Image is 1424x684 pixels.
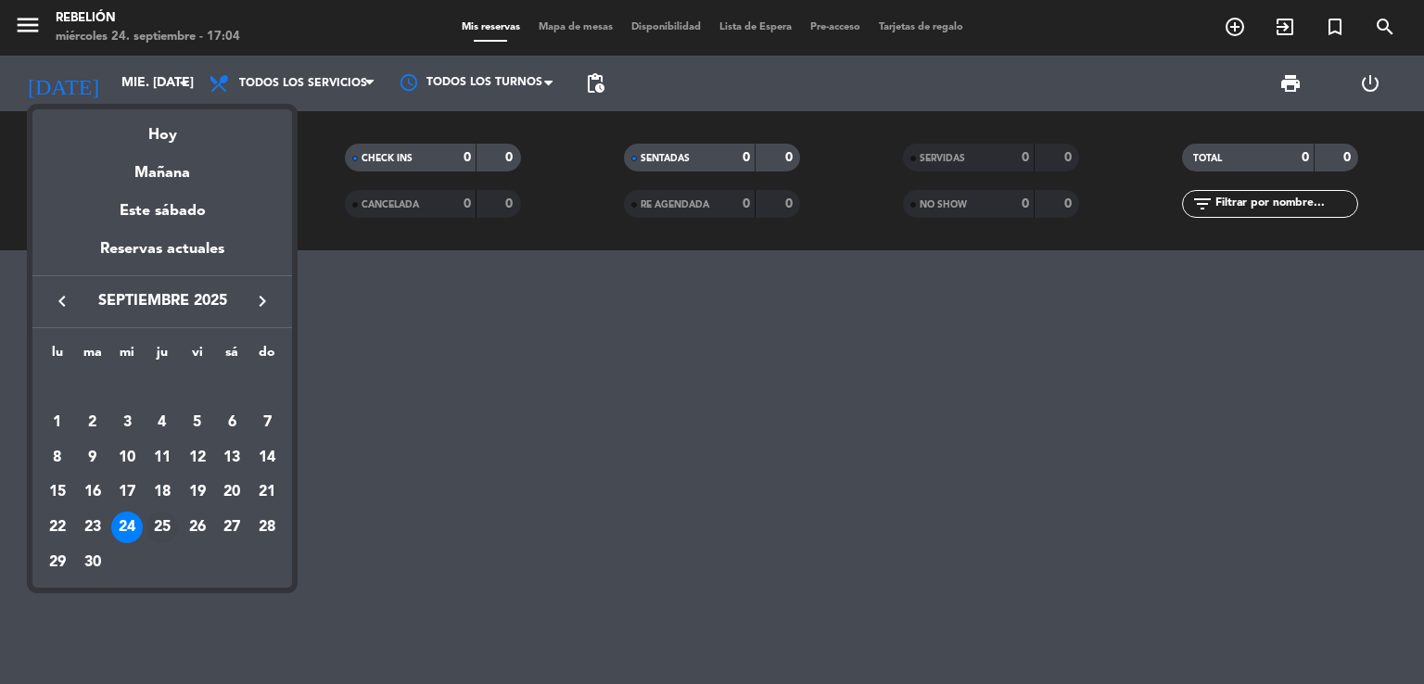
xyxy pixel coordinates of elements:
[40,510,75,545] td: 22 de septiembre de 2025
[45,289,79,313] button: keyboard_arrow_left
[111,476,143,508] div: 17
[180,440,215,475] td: 12 de septiembre de 2025
[40,475,75,510] td: 15 de septiembre de 2025
[145,475,180,510] td: 18 de septiembre de 2025
[215,510,250,545] td: 27 de septiembre de 2025
[249,440,285,475] td: 14 de septiembre de 2025
[42,547,73,578] div: 29
[246,289,279,313] button: keyboard_arrow_right
[75,545,110,580] td: 30 de septiembre de 2025
[111,442,143,474] div: 10
[216,476,248,508] div: 20
[145,440,180,475] td: 11 de septiembre de 2025
[77,547,108,578] div: 30
[40,440,75,475] td: 8 de septiembre de 2025
[109,510,145,545] td: 24 de septiembre de 2025
[40,545,75,580] td: 29 de septiembre de 2025
[180,342,215,371] th: viernes
[32,147,292,185] div: Mañana
[75,510,110,545] td: 23 de septiembre de 2025
[109,440,145,475] td: 10 de septiembre de 2025
[182,476,213,508] div: 19
[146,512,178,543] div: 25
[75,475,110,510] td: 16 de septiembre de 2025
[249,475,285,510] td: 21 de septiembre de 2025
[75,440,110,475] td: 9 de septiembre de 2025
[249,342,285,371] th: domingo
[146,476,178,508] div: 18
[111,512,143,543] div: 24
[77,442,108,474] div: 9
[180,510,215,545] td: 26 de septiembre de 2025
[251,512,283,543] div: 28
[249,405,285,440] td: 7 de septiembre de 2025
[109,342,145,371] th: miércoles
[42,512,73,543] div: 22
[109,405,145,440] td: 3 de septiembre de 2025
[75,405,110,440] td: 2 de septiembre de 2025
[215,475,250,510] td: 20 de septiembre de 2025
[40,342,75,371] th: lunes
[215,342,250,371] th: sábado
[32,185,292,237] div: Este sábado
[215,405,250,440] td: 6 de septiembre de 2025
[40,370,285,405] td: SEP.
[79,289,246,313] span: septiembre 2025
[42,407,73,438] div: 1
[145,342,180,371] th: jueves
[146,407,178,438] div: 4
[180,405,215,440] td: 5 de septiembre de 2025
[111,407,143,438] div: 3
[146,442,178,474] div: 11
[77,512,108,543] div: 23
[40,405,75,440] td: 1 de septiembre de 2025
[145,510,180,545] td: 25 de septiembre de 2025
[77,407,108,438] div: 2
[109,475,145,510] td: 17 de septiembre de 2025
[251,407,283,438] div: 7
[249,510,285,545] td: 28 de septiembre de 2025
[251,476,283,508] div: 21
[182,407,213,438] div: 5
[42,442,73,474] div: 8
[216,407,248,438] div: 6
[251,442,283,474] div: 14
[180,475,215,510] td: 19 de septiembre de 2025
[145,405,180,440] td: 4 de septiembre de 2025
[32,237,292,275] div: Reservas actuales
[182,512,213,543] div: 26
[77,476,108,508] div: 16
[32,109,292,147] div: Hoy
[251,290,273,312] i: keyboard_arrow_right
[51,290,73,312] i: keyboard_arrow_left
[75,342,110,371] th: martes
[215,440,250,475] td: 13 de septiembre de 2025
[216,442,248,474] div: 13
[42,476,73,508] div: 15
[182,442,213,474] div: 12
[216,512,248,543] div: 27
